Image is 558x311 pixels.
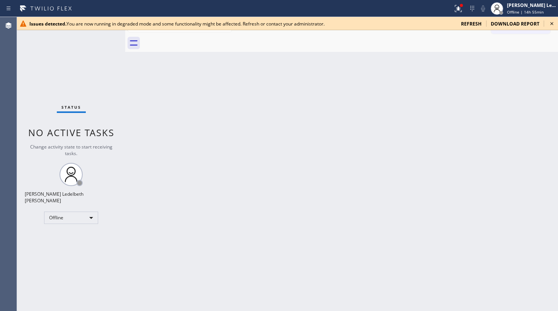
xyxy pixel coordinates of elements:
[491,21,539,27] span: download report
[30,144,112,157] span: Change activity state to start receiving tasks.
[61,104,81,110] span: Status
[29,21,66,27] b: Issues detected.
[507,2,556,9] div: [PERSON_NAME] Ledelbeth [PERSON_NAME]
[29,21,455,27] div: You are now running in degraded mode and some functionality might be affected. Refresh or contact...
[507,9,544,15] span: Offline | 14h 55min
[25,191,117,204] div: [PERSON_NAME] Ledelbeth [PERSON_NAME]
[28,126,114,139] span: No active tasks
[461,21,481,27] span: refresh
[478,3,488,14] button: Mute
[44,212,98,224] div: Offline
